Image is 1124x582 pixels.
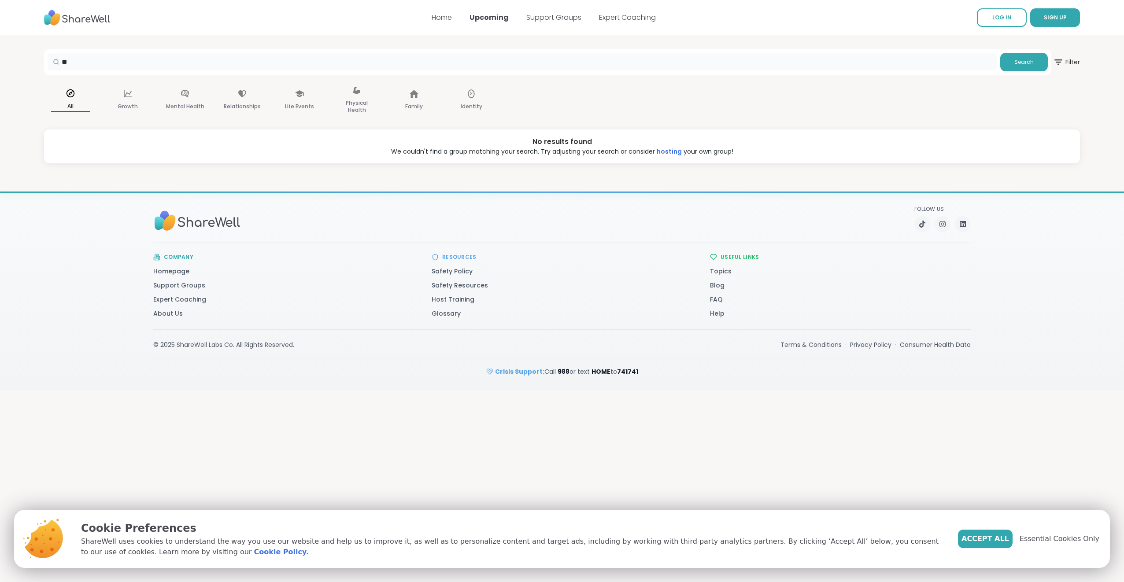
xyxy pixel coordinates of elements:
[254,547,309,557] a: Cookie Policy.
[1053,52,1080,73] span: Filter
[914,206,971,213] p: Follow Us
[710,281,725,290] a: Blog
[51,136,1073,147] div: No results found
[461,101,482,112] p: Identity
[495,367,544,376] strong: Crisis Support:
[617,367,638,376] strong: 741741
[405,101,423,112] p: Family
[44,6,110,30] img: ShareWell Nav Logo
[153,206,241,235] img: Sharewell
[710,309,725,318] a: Help
[992,14,1011,21] span: LOG IN
[153,267,189,276] a: Homepage
[721,254,759,261] h3: Useful Links
[470,12,509,22] a: Upcoming
[432,267,473,276] a: Safety Policy
[432,281,488,290] a: Safety Resources
[592,367,610,376] strong: HOME
[526,12,581,22] a: Support Groups
[710,267,732,276] a: Topics
[153,340,294,349] div: © 2025 ShareWell Labs Co. All Rights Reserved.
[164,254,193,261] h3: Company
[977,8,1027,27] a: LOG IN
[961,534,1009,544] span: Accept All
[51,147,1073,156] div: We couldn't find a group matching your search. Try adjusting your search or consider your own group!
[337,98,376,115] p: Physical Health
[1014,58,1034,66] span: Search
[900,340,971,349] a: Consumer Health Data
[850,340,891,349] a: Privacy Policy
[432,295,474,304] a: Host Training
[432,309,461,318] a: Glossary
[958,530,1013,548] button: Accept All
[657,147,682,156] a: hosting
[432,12,452,22] a: Home
[81,520,944,536] p: Cookie Preferences
[1053,49,1080,75] button: Filter
[558,367,569,376] strong: 988
[153,295,206,304] a: Expert Coaching
[495,367,638,376] span: Call or text to
[166,101,204,112] p: Mental Health
[955,216,971,232] a: LinkedIn
[895,340,896,349] span: ·
[935,216,950,232] a: Instagram
[1030,8,1080,27] button: SIGN UP
[118,101,138,112] p: Growth
[914,216,930,232] a: TikTok
[51,101,90,112] p: All
[845,340,847,349] span: ·
[710,295,723,304] a: FAQ
[780,340,842,349] a: Terms & Conditions
[153,281,205,290] a: Support Groups
[285,101,314,112] p: Life Events
[599,12,656,22] a: Expert Coaching
[81,536,944,557] p: ShareWell uses cookies to understand the way you use our website and help us to improve it, as we...
[153,309,183,318] a: About Us
[1020,534,1099,544] span: Essential Cookies Only
[1044,14,1067,21] span: SIGN UP
[1000,53,1048,71] button: Search
[442,254,477,261] h3: Resources
[224,101,261,112] p: Relationships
